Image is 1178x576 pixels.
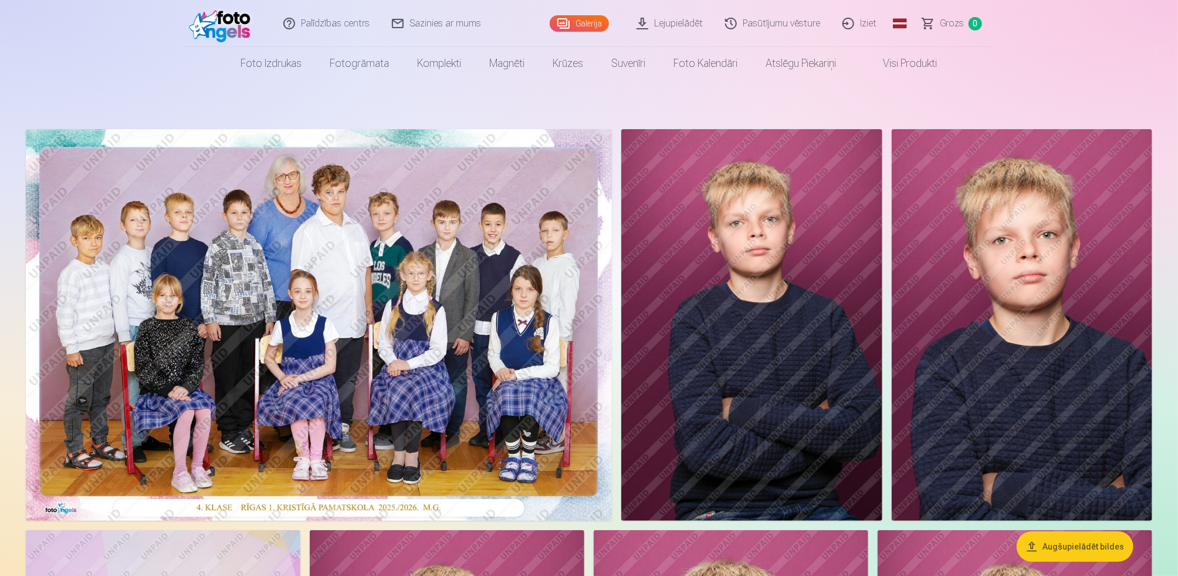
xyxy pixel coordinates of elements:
a: Atslēgu piekariņi [752,47,851,80]
a: Foto kalendāri [660,47,752,80]
a: Fotogrāmata [316,47,404,80]
a: Magnēti [476,47,539,80]
a: Foto izdrukas [227,47,316,80]
span: Grozs [940,16,964,31]
a: Komplekti [404,47,476,80]
a: Visi produkti [851,47,952,80]
button: Augšupielādēt bildes [1017,531,1133,562]
a: Galerija [550,15,609,32]
span: 0 [969,17,982,31]
img: /fa1 [189,5,256,42]
a: Krūzes [539,47,598,80]
a: Suvenīri [598,47,660,80]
